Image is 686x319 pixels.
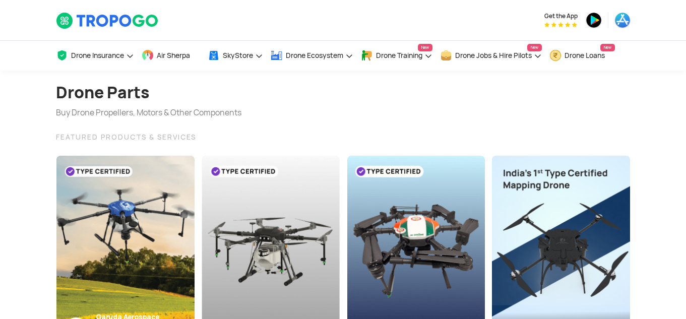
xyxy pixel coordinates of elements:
[418,44,432,51] span: New
[56,79,241,107] h1: Drone Parts
[455,51,532,59] span: Drone Jobs & Hire Pilots
[56,41,134,71] a: Drone Insurance
[565,51,605,59] span: Drone Loans
[549,41,615,71] a: Drone LoansNew
[271,41,353,71] a: Drone Ecosystem
[600,44,615,51] span: New
[544,22,577,27] img: App Raking
[56,131,631,143] div: FEATURED PRODUCTS & SERVICES
[223,51,253,59] span: SkyStore
[544,12,578,20] span: Get the App
[157,51,190,59] span: Air Sherpa
[208,41,263,71] a: SkyStore
[56,12,159,29] img: TropoGo Logo
[614,12,631,28] img: ic_appstore.png
[71,51,124,59] span: Drone Insurance
[142,41,200,71] a: Air Sherpa
[56,107,241,119] div: Buy Drone Propellers, Motors & Other Components
[361,41,432,71] a: Drone TrainingNew
[586,12,602,28] img: ic_playstore.png
[527,44,542,51] span: New
[440,41,542,71] a: Drone Jobs & Hire PilotsNew
[376,51,422,59] span: Drone Training
[286,51,343,59] span: Drone Ecosystem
